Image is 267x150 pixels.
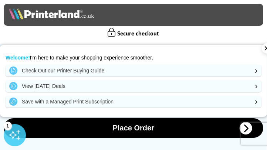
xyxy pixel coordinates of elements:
p: I'm here to make your shopping experience smoother. [6,54,261,61]
img: Printerland Logo [9,7,94,19]
strong: Welcome! [6,55,30,61]
div: 1 [4,122,12,130]
span: Secure checkout [108,28,159,37]
a: View [DATE] Deals [6,80,261,92]
button: Place Order [4,118,263,138]
a: Check Out our Printer Buying Guide [6,65,261,76]
a: Save with a Managed Print Subscription [6,96,261,108]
